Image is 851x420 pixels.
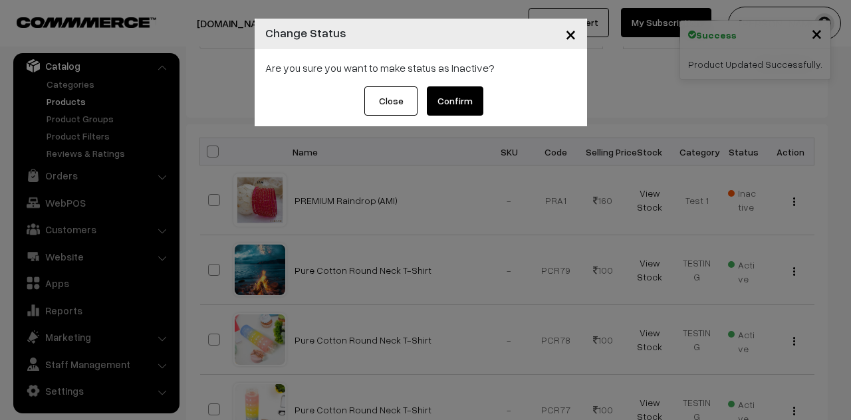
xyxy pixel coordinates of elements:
[364,86,418,116] button: Close
[565,21,576,46] span: ×
[265,60,576,76] div: Are you sure you want to make status as Inactive?
[554,13,587,54] button: Close
[427,86,483,116] button: Confirm
[265,24,346,42] h4: Change Status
